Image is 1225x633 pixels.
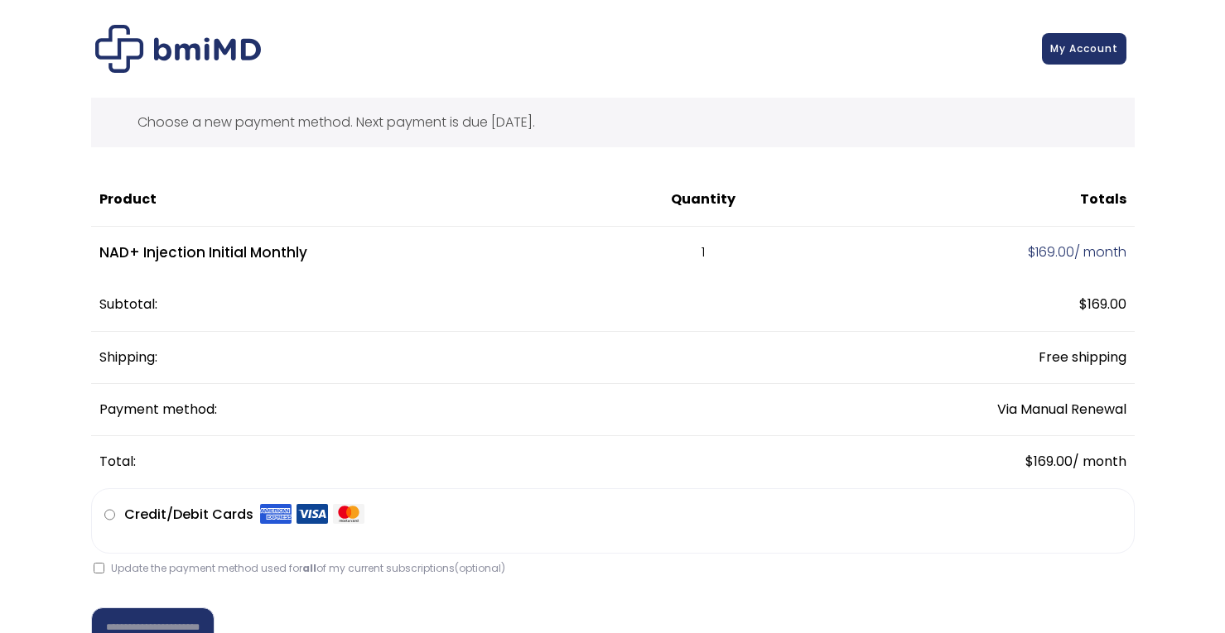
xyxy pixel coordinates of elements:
[610,227,798,280] td: 1
[610,174,798,226] th: Quantity
[302,561,316,575] strong: all
[798,332,1135,384] td: Free shipping
[1079,295,1126,314] span: 169.00
[1050,41,1118,55] span: My Account
[798,227,1135,280] td: / month
[91,174,610,226] th: Product
[124,501,364,528] label: Credit/Debit Cards
[91,279,798,331] th: Subtotal:
[95,25,261,73] img: Checkout
[260,503,292,525] img: Amex
[91,227,610,280] td: NAD+ Injection Initial Monthly
[455,561,505,575] span: (optional)
[94,561,505,575] label: Update the payment method used for of my current subscriptions
[798,436,1135,487] td: / month
[1025,452,1034,471] span: $
[1079,295,1088,314] span: $
[1028,242,1035,261] span: $
[94,563,104,573] input: Update the payment method used forallof my current subscriptions(optional)
[91,384,798,436] th: Payment method:
[1028,242,1074,261] span: 169.00
[333,503,364,525] img: Mastercard
[91,332,798,384] th: Shipping:
[798,384,1135,436] td: Via Manual Renewal
[91,436,798,487] th: Total:
[91,98,1135,147] div: Choose a new payment method. Next payment is due [DATE].
[1025,452,1073,471] span: 169.00
[1042,33,1126,65] a: My Account
[297,503,328,525] img: Visa
[798,174,1135,226] th: Totals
